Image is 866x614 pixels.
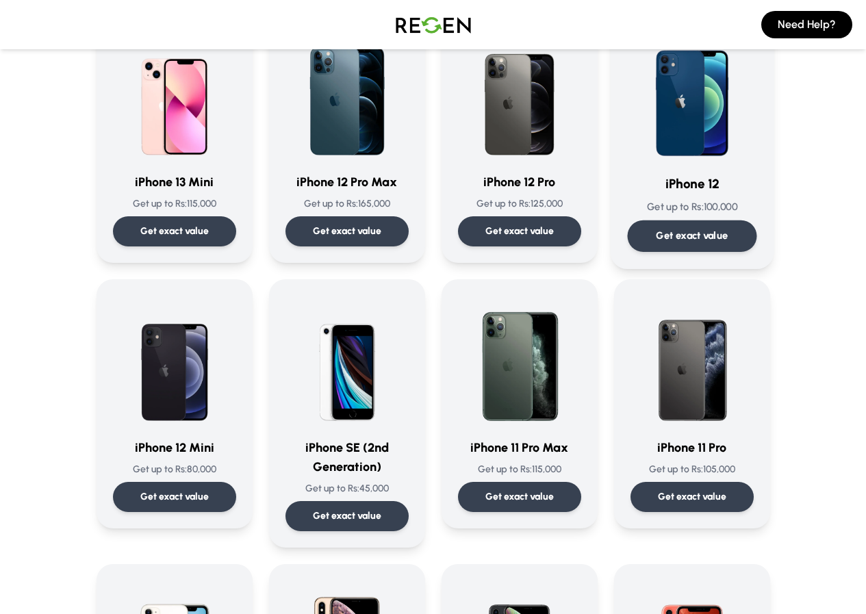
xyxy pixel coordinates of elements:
[285,172,409,192] h3: iPhone 12 Pro Max
[113,463,236,476] p: Get up to Rs: 80,000
[285,30,409,162] img: iPhone 12 Pro Max
[458,463,581,476] p: Get up to Rs: 115,000
[458,172,581,192] h3: iPhone 12 Pro
[458,296,581,427] img: iPhone 11 Pro Max
[656,229,728,243] p: Get exact value
[761,11,852,38] button: Need Help?
[631,438,754,457] h3: iPhone 11 Pro
[458,30,581,162] img: iPhone 12 Pro
[285,296,409,427] img: iPhone SE (2nd Generation)
[285,438,409,476] h3: iPhone SE (2nd Generation)
[285,197,409,211] p: Get up to Rs: 165,000
[140,490,209,504] p: Get exact value
[485,490,554,504] p: Get exact value
[113,172,236,192] h3: iPhone 13 Mini
[631,296,754,427] img: iPhone 11 Pro
[485,225,554,238] p: Get exact value
[458,438,581,457] h3: iPhone 11 Pro Max
[627,200,756,214] p: Get up to Rs: 100,000
[627,25,756,163] img: iPhone 12
[458,197,581,211] p: Get up to Rs: 125,000
[313,509,381,523] p: Get exact value
[113,296,236,427] img: iPhone 12 Mini
[658,490,726,504] p: Get exact value
[631,463,754,476] p: Get up to Rs: 105,000
[313,225,381,238] p: Get exact value
[285,482,409,496] p: Get up to Rs: 45,000
[113,197,236,211] p: Get up to Rs: 115,000
[627,175,756,194] h3: iPhone 12
[113,438,236,457] h3: iPhone 12 Mini
[140,225,209,238] p: Get exact value
[385,5,481,44] img: Logo
[113,30,236,162] img: iPhone 13 Mini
